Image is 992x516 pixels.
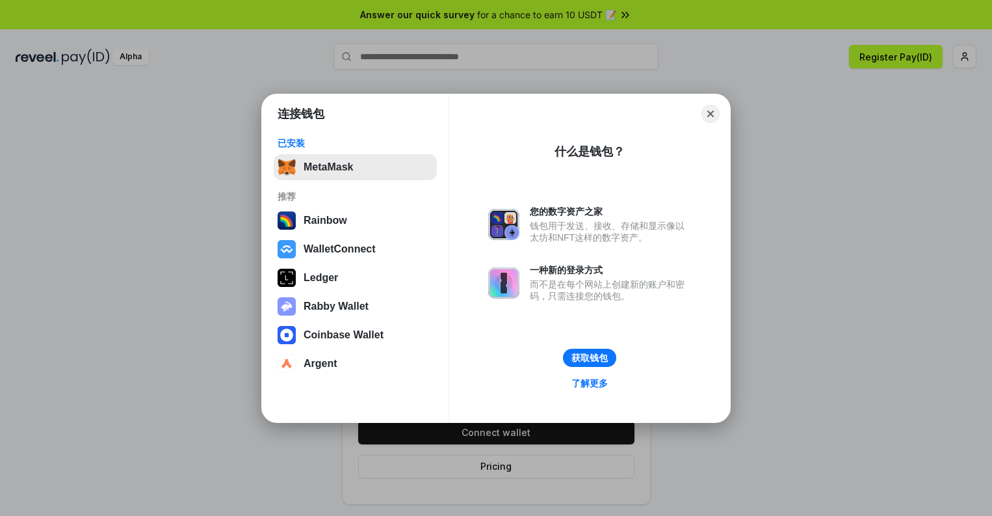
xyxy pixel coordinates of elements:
img: svg+xml,%3Csvg%20width%3D%2228%22%20height%3D%2228%22%20viewBox%3D%220%200%2028%2028%22%20fill%3D... [278,326,296,344]
img: svg+xml,%3Csvg%20xmlns%3D%22http%3A%2F%2Fwww.w3.org%2F2000%2Fsvg%22%20fill%3D%22none%22%20viewBox... [488,209,519,240]
button: Argent [274,351,437,377]
button: Ledger [274,265,437,291]
h1: 连接钱包 [278,106,324,122]
button: Coinbase Wallet [274,322,437,348]
button: Rabby Wallet [274,293,437,319]
div: 什么是钱包？ [555,144,625,159]
div: WalletConnect [304,243,376,255]
div: 一种新的登录方式 [530,264,691,276]
div: 推荐 [278,191,433,202]
a: 了解更多 [564,375,616,392]
div: Coinbase Wallet [304,329,384,341]
button: WalletConnect [274,236,437,262]
button: Close [701,105,720,123]
div: 获取钱包 [571,352,608,364]
div: 已安装 [278,137,433,149]
button: MetaMask [274,154,437,180]
img: svg+xml,%3Csvg%20width%3D%2228%22%20height%3D%2228%22%20viewBox%3D%220%200%2028%2028%22%20fill%3D... [278,355,296,373]
div: 钱包用于发送、接收、存储和显示像以太坊和NFT这样的数字资产。 [530,220,691,243]
div: Ledger [304,272,338,284]
img: svg+xml,%3Csvg%20width%3D%22120%22%20height%3D%22120%22%20viewBox%3D%220%200%20120%20120%22%20fil... [278,211,296,230]
div: Argent [304,358,337,370]
div: Rainbow [304,215,347,226]
img: svg+xml,%3Csvg%20width%3D%2228%22%20height%3D%2228%22%20viewBox%3D%220%200%2028%2028%22%20fill%3D... [278,240,296,258]
div: 了解更多 [571,377,608,389]
div: 您的数字资产之家 [530,206,691,217]
button: Rainbow [274,208,437,234]
div: Rabby Wallet [304,301,369,312]
img: svg+xml,%3Csvg%20fill%3D%22none%22%20height%3D%2233%22%20viewBox%3D%220%200%2035%2033%22%20width%... [278,158,296,176]
button: 获取钱包 [563,349,616,367]
img: svg+xml,%3Csvg%20xmlns%3D%22http%3A%2F%2Fwww.w3.org%2F2000%2Fsvg%22%20width%3D%2228%22%20height%3... [278,269,296,287]
img: svg+xml,%3Csvg%20xmlns%3D%22http%3A%2F%2Fwww.w3.org%2F2000%2Fsvg%22%20fill%3D%22none%22%20viewBox... [488,267,519,299]
img: svg+xml,%3Csvg%20xmlns%3D%22http%3A%2F%2Fwww.w3.org%2F2000%2Fsvg%22%20fill%3D%22none%22%20viewBox... [278,297,296,316]
div: 而不是在每个网站上创建新的账户和密码，只需连接您的钱包。 [530,278,691,302]
div: MetaMask [304,161,353,173]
